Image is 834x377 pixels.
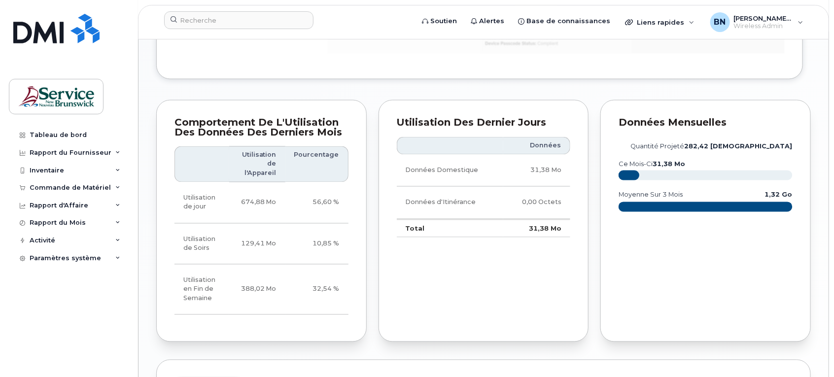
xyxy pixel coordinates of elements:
td: Données d'Itinérance [397,187,503,219]
td: 674,88 Mo [229,182,285,224]
div: Comportement de l'Utilisation des Données des Derniers Mois [174,118,348,137]
td: 31,38 Mo [503,219,570,238]
th: Données [503,137,570,155]
td: 31,38 Mo [503,155,570,187]
tr: Vendredi de 18h au lundi 8h [174,265,348,315]
a: Alertes [464,11,511,31]
span: Wireless Admin [734,22,793,30]
input: Recherche [164,11,313,29]
td: Total [397,219,503,238]
td: Utilisation en Fin de Semaine [174,265,229,315]
div: Liens rapides [618,12,701,32]
tspan: 282,42 [DEMOGRAPHIC_DATA] [685,143,793,150]
td: 388,02 Mo [229,265,285,315]
span: [PERSON_NAME] (DSF-NE\Comptabilité) [734,14,793,22]
span: BN [714,16,726,28]
span: Base de connaissances [526,16,610,26]
td: Utilisation de Soirs [174,224,229,265]
div: Utilisation des Dernier Jours [397,118,571,128]
span: Soutien [430,16,457,26]
td: 32,54 % [285,265,348,315]
span: Liens rapides [637,18,684,26]
text: Ce mois-ci [619,161,685,168]
th: Utilisation de l'Appareil [229,146,285,182]
th: Pourcentage [285,146,348,182]
a: Base de connaissances [511,11,617,31]
text: 1,32 Go [765,191,793,199]
td: 56,60 % [285,182,348,224]
div: Données mensuelles [619,118,793,128]
text: moyenne sur 3 mois [619,191,683,199]
td: 0,00 Octets [503,187,570,219]
td: Utilisation de jour [174,182,229,224]
text: quantité projeté [631,143,793,150]
td: 10,85 % [285,224,348,265]
a: Soutien [415,11,464,31]
tspan: 31,38 Mo [653,161,685,168]
td: Données Domestique [397,155,503,187]
span: Alertes [479,16,504,26]
tr: En semaine de 18h00 à 8h00 [174,224,348,265]
div: Breau, Nancy (DSF-NE\Comptabilité) [703,12,810,32]
td: 129,41 Mo [229,224,285,265]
